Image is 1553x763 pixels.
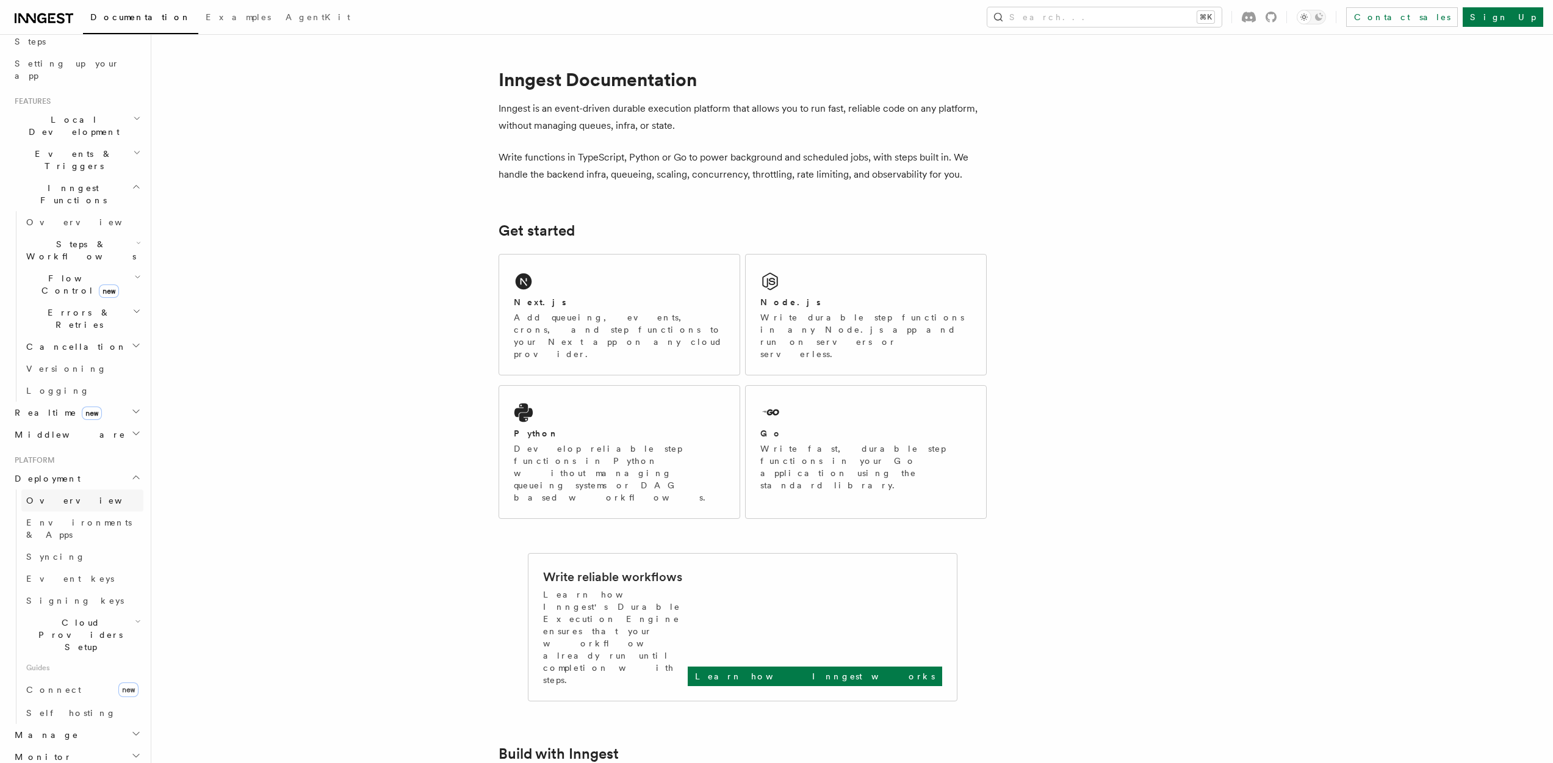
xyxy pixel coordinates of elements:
a: Syncing [21,546,143,568]
a: Sign Up [1463,7,1543,27]
button: Toggle dark mode [1297,10,1326,24]
h1: Inngest Documentation [499,68,987,90]
span: Steps & Workflows [21,238,136,262]
span: new [118,682,139,697]
button: Manage [10,724,143,746]
a: Signing keys [21,590,143,612]
span: Connect [26,685,81,695]
a: Event keys [21,568,143,590]
p: Develop reliable step functions in Python without managing queueing systems or DAG based workflows. [514,443,725,504]
span: Self hosting [26,708,116,718]
button: Steps & Workflows [21,233,143,267]
a: Logging [21,380,143,402]
a: Get started [499,222,575,239]
span: Events & Triggers [10,148,133,172]
h2: Node.js [760,296,821,308]
span: Manage [10,729,79,741]
span: Realtime [10,407,102,419]
span: Errors & Retries [21,306,132,331]
button: Cloud Providers Setup [21,612,143,658]
span: AgentKit [286,12,350,22]
span: Setting up your app [15,59,120,81]
span: Inngest Functions [10,182,132,206]
span: Middleware [10,429,126,441]
p: Add queueing, events, crons, and step functions to your Next app on any cloud provider. [514,311,725,360]
a: Next.jsAdd queueing, events, crons, and step functions to your Next app on any cloud provider. [499,254,740,375]
span: Monitor [10,751,72,763]
button: Deployment [10,468,143,490]
span: Local Development [10,114,133,138]
span: Guides [21,658,143,678]
a: AgentKit [278,4,358,33]
span: Deployment [10,472,81,485]
button: Errors & Retries [21,302,143,336]
span: Examples [206,12,271,22]
span: Platform [10,455,55,465]
div: Inngest Functions [10,211,143,402]
button: Events & Triggers [10,143,143,177]
p: Inngest is an event-driven durable execution platform that allows you to run fast, reliable code ... [499,100,987,134]
p: Write fast, durable step functions in your Go application using the standard library. [760,443,971,491]
a: Documentation [83,4,198,34]
a: Leveraging Steps [10,18,143,52]
a: Overview [21,490,143,512]
a: Overview [21,211,143,233]
span: Signing keys [26,596,124,606]
a: Self hosting [21,702,143,724]
a: Versioning [21,358,143,380]
span: Overview [26,496,152,505]
h2: Go [760,427,782,439]
span: new [82,407,102,420]
span: new [99,284,119,298]
button: Local Development [10,109,143,143]
span: Overview [26,217,152,227]
button: Search...⌘K [987,7,1222,27]
h2: Python [514,427,559,439]
a: Contact sales [1346,7,1458,27]
span: Syncing [26,552,85,562]
span: Flow Control [21,272,134,297]
h2: Next.js [514,296,566,308]
button: Realtimenew [10,402,143,424]
span: Environments & Apps [26,518,132,540]
p: Learn how Inngest works [695,670,935,682]
a: Setting up your app [10,52,143,87]
a: GoWrite fast, durable step functions in your Go application using the standard library. [745,385,987,519]
button: Middleware [10,424,143,446]
kbd: ⌘K [1197,11,1214,23]
span: Documentation [90,12,191,22]
span: Cloud Providers Setup [21,617,135,653]
span: Versioning [26,364,107,374]
a: Examples [198,4,278,33]
button: Flow Controlnew [21,267,143,302]
a: Build with Inngest [499,745,619,762]
h2: Write reliable workflows [543,568,682,585]
a: PythonDevelop reliable step functions in Python without managing queueing systems or DAG based wo... [499,385,740,519]
span: Features [10,96,51,106]
p: Learn how Inngest's Durable Execution Engine ensures that your workflow already run until complet... [543,588,688,686]
a: Node.jsWrite durable step functions in any Node.js app and run on servers or serverless. [745,254,987,375]
a: Connectnew [21,678,143,702]
span: Event keys [26,574,114,584]
p: Write durable step functions in any Node.js app and run on servers or serverless. [760,311,971,360]
button: Inngest Functions [10,177,143,211]
div: Deployment [10,490,143,724]
span: Logging [26,386,90,396]
button: Cancellation [21,336,143,358]
span: Cancellation [21,341,127,353]
p: Write functions in TypeScript, Python or Go to power background and scheduled jobs, with steps bu... [499,149,987,183]
a: Environments & Apps [21,512,143,546]
a: Learn how Inngest works [688,667,942,686]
